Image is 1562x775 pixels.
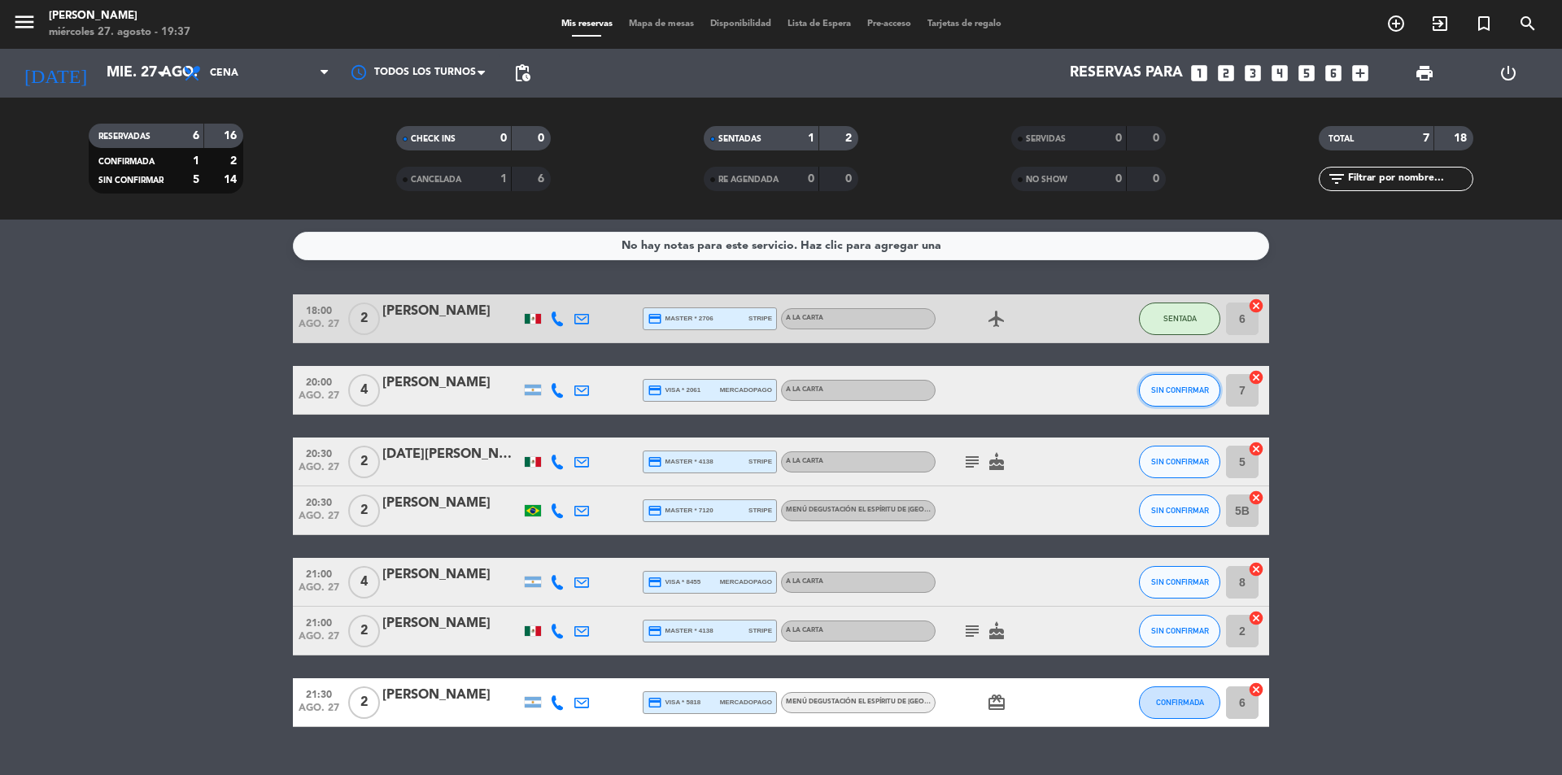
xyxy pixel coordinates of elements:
i: looks_5 [1296,63,1317,84]
span: SIN CONFIRMAR [1151,506,1209,515]
span: 21:00 [299,612,339,631]
i: turned_in_not [1474,14,1494,33]
span: 20:00 [299,372,339,390]
div: [PERSON_NAME] [49,8,190,24]
span: 2 [348,686,380,719]
i: power_settings_new [1499,63,1518,83]
input: Filtrar por nombre... [1346,170,1473,188]
i: cake [987,621,1006,641]
i: credit_card [648,383,662,398]
span: ago. 27 [299,582,339,601]
i: credit_card [648,503,662,518]
span: Lista de Espera [779,20,859,28]
button: SIN CONFIRMAR [1139,374,1220,407]
span: visa * 5818 [648,695,700,710]
span: ago. 27 [299,511,339,529]
i: looks_6 [1323,63,1344,84]
span: master * 2706 [648,311,713,326]
div: [PERSON_NAME] [382,564,521,586]
i: credit_card [648,624,662,638]
span: RESERVADAS [98,133,151,141]
strong: 7 [1423,133,1429,144]
span: 21:30 [299,684,339,703]
strong: 0 [1115,133,1122,144]
span: ago. 27 [299,703,339,721]
i: add_box [1350,63,1371,84]
div: [PERSON_NAME] [382,493,521,514]
span: SENTADA [1163,314,1197,323]
strong: 2 [845,133,855,144]
div: No hay notas para este servicio. Haz clic para agregar una [622,237,941,255]
button: CONFIRMADA [1139,686,1220,719]
span: Cena [210,67,238,79]
span: A la carta [786,386,823,393]
span: Disponibilidad [702,20,779,28]
span: SIN CONFIRMAR [1151,457,1209,466]
span: master * 4138 [648,455,713,469]
strong: 0 [1153,173,1163,185]
strong: 1 [500,173,507,185]
span: CANCELADA [411,176,461,184]
span: Menú degustación El espíritu de [GEOGRAPHIC_DATA] [786,507,1017,513]
span: ago. 27 [299,319,339,337]
div: [PERSON_NAME] [382,372,521,394]
div: miércoles 27. agosto - 19:37 [49,24,190,41]
span: stripe [748,456,772,467]
strong: 14 [224,174,240,185]
span: TOTAL [1329,135,1354,143]
span: Mapa de mesas [621,20,702,28]
span: RE AGENDADA [718,176,779,184]
span: A la carta [786,315,823,321]
i: cancel [1248,610,1264,626]
i: looks_4 [1269,63,1290,84]
div: [PERSON_NAME] [382,613,521,634]
strong: 0 [538,133,548,144]
button: SENTADA [1139,303,1220,335]
button: SIN CONFIRMAR [1139,615,1220,647]
i: exit_to_app [1430,14,1450,33]
i: cake [987,452,1006,472]
span: 2 [348,494,380,527]
span: CHECK INS [411,135,456,143]
strong: 0 [845,173,855,185]
i: subject [962,621,982,641]
i: add_circle_outline [1386,14,1406,33]
strong: 6 [193,130,199,142]
strong: 1 [808,133,814,144]
span: 20:30 [299,443,339,462]
strong: 18 [1454,133,1470,144]
i: looks_one [1189,63,1210,84]
div: LOG OUT [1466,49,1550,98]
span: SIN CONFIRMAR [98,176,164,185]
span: Mis reservas [553,20,621,28]
span: CONFIRMADA [98,158,155,166]
i: looks_two [1215,63,1237,84]
button: menu [12,10,37,40]
span: A la carta [786,627,823,633]
div: [PERSON_NAME] [382,301,521,322]
i: cancel [1248,681,1264,698]
i: subject [962,452,982,472]
i: arrow_drop_down [151,63,171,83]
span: pending_actions [513,63,532,83]
strong: 5 [193,174,199,185]
span: Reservas para [1070,65,1183,81]
strong: 0 [1115,173,1122,185]
span: SIN CONFIRMAR [1151,626,1209,635]
i: cancel [1248,441,1264,457]
span: print [1415,63,1434,83]
span: master * 4138 [648,624,713,638]
span: 2 [348,446,380,478]
span: ago. 27 [299,631,339,650]
span: SENTADAS [718,135,761,143]
span: visa * 8455 [648,575,700,590]
span: visa * 2061 [648,383,700,398]
span: ago. 27 [299,462,339,481]
span: 2 [348,615,380,647]
span: Menú degustación El espíritu de [GEOGRAPHIC_DATA] [786,699,975,705]
i: cancel [1248,298,1264,314]
span: SIN CONFIRMAR [1151,577,1209,586]
span: A la carta [786,458,823,464]
strong: 0 [808,173,814,185]
span: stripe [748,313,772,324]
